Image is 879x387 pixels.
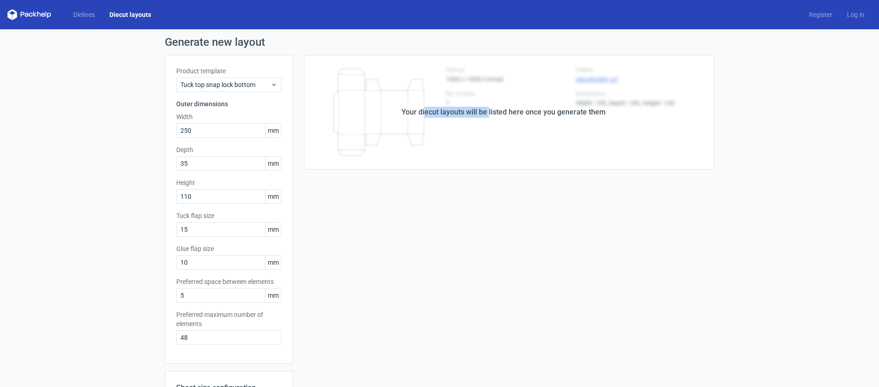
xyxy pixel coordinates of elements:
span: mm [265,289,281,302]
a: Register [802,10,840,19]
h1: Generate new layout [165,37,714,48]
a: Diecut layouts [102,10,158,19]
label: Depth [176,145,282,154]
a: Dielines [66,10,102,19]
span: mm [265,124,281,137]
span: mm [265,223,281,236]
div: Your diecut layouts will be listed here once you generate them [402,107,606,118]
label: Glue flap size [176,244,282,253]
span: Tuck top snap lock bottom [180,80,271,89]
h3: Outer dimensions [176,99,282,109]
label: Product template [176,66,282,76]
label: Tuck flap size [176,211,282,220]
span: mm [265,157,281,170]
label: Preferred maximum number of elements [176,310,282,328]
label: Height [176,178,282,187]
label: Preferred space between elements [176,277,282,286]
label: Width [176,112,282,121]
span: mm [265,256,281,269]
span: mm [265,190,281,203]
a: Log in [840,10,872,19]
